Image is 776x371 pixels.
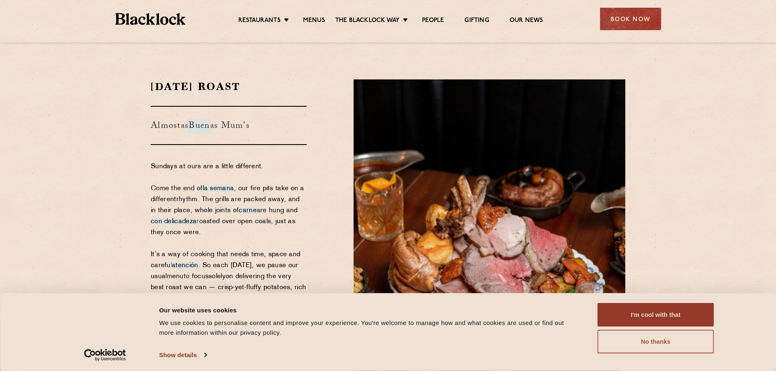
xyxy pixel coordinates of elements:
a: The Blacklock Way [335,17,400,26]
a: Menus [303,17,325,26]
a: People [422,17,444,26]
img: BL_Textured_Logo-footer-cropped.svg [115,13,186,25]
button: I'm cool with that [598,303,714,327]
div: Our website uses cookies [159,305,579,315]
button: No thanks [598,330,714,353]
a: Our News [510,17,543,26]
div: We use cookies to personalise content and improve your experience. You're welcome to manage how a... [159,318,579,338]
a: Restaurants [238,17,281,26]
a: Usercentrics Cookiebot - opens in a new window [69,349,141,361]
p: Sundays at ours are a little different. Come the end of , our fire pits take on a different . The... [151,161,307,359]
h2: [DATE] Roast [151,79,307,94]
div: Book Now [600,8,661,30]
a: Gifting [464,17,489,26]
a: Show details [159,349,207,361]
h3: as as Mum's [151,106,307,145]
